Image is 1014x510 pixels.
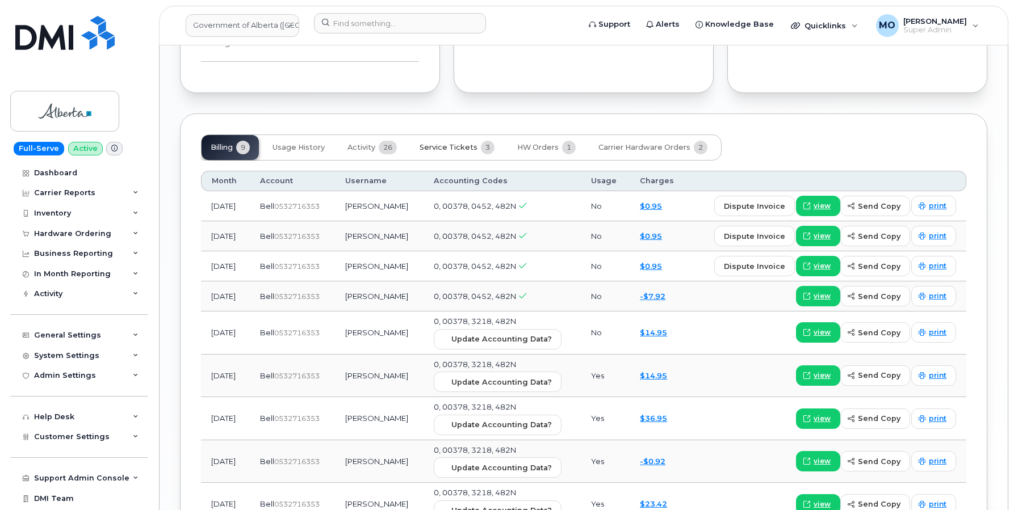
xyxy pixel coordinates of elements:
[796,256,840,276] a: view
[260,414,274,423] span: Bell
[783,14,866,37] div: Quicklinks
[581,13,638,36] a: Support
[273,143,325,152] span: Usage History
[424,171,581,191] th: Accounting Codes
[186,14,299,37] a: Government of Alberta (GOA)
[274,262,320,271] span: 0532716353
[705,19,774,30] span: Knowledge Base
[858,231,900,242] span: send copy
[840,286,910,306] button: send copy
[814,414,831,424] span: view
[724,201,785,212] span: dispute invoice
[796,286,840,306] a: view
[260,371,274,380] span: Bell
[630,171,688,191] th: Charges
[868,14,987,37] div: Muhammad Obaid
[840,196,910,216] button: send copy
[929,261,946,271] span: print
[434,329,562,349] button: Update Accounting Data?
[581,281,630,311] td: No
[434,317,516,326] span: 0, 00378, 3218, 482N
[796,196,840,216] a: view
[814,231,831,241] span: view
[814,370,831,381] span: view
[929,231,946,241] span: print
[335,355,424,398] td: [PERSON_NAME]
[581,191,630,221] td: No
[840,322,910,343] button: send copy
[929,499,946,509] span: print
[434,292,516,301] span: 0, 00378, 0452, 482N
[911,226,956,246] a: print
[796,322,840,343] a: view
[640,499,667,508] a: $23.42
[581,221,630,251] td: No
[929,201,946,211] span: print
[260,292,274,301] span: Bell
[335,191,424,221] td: [PERSON_NAME]
[688,13,782,36] a: Knowledge Base
[451,377,552,387] span: Update Accounting Data?
[274,372,320,380] span: 0532716353
[911,365,956,386] a: print
[260,231,274,241] span: Bell
[434,201,516,210] span: 0, 00378, 0452, 482N
[858,413,900,424] span: send copy
[796,451,840,471] a: view
[640,201,662,210] a: $0.95
[858,291,900,302] span: send copy
[929,370,946,381] span: print
[201,191,250,221] td: [DATE]
[250,171,335,191] th: Account
[274,414,320,423] span: 0532716353
[517,143,559,152] span: HW Orders
[814,261,831,271] span: view
[903,26,967,35] span: Super Admin
[434,445,516,454] span: 0, 00378, 3218, 482N
[796,365,840,386] a: view
[858,327,900,338] span: send copy
[274,328,320,337] span: 0532716353
[434,262,516,271] span: 0, 00378, 0452, 482N
[814,327,831,338] span: view
[814,201,831,211] span: view
[335,171,424,191] th: Username
[598,143,690,152] span: Carrier Hardware Orders
[434,231,516,241] span: 0, 00378, 0452, 482N
[581,397,630,440] td: Yes
[347,143,375,152] span: Activity
[911,196,956,216] a: print
[638,13,688,36] a: Alerts
[335,397,424,440] td: [PERSON_NAME]
[694,141,707,154] span: 2
[201,221,250,251] td: [DATE]
[640,231,662,241] a: $0.95
[201,440,250,483] td: [DATE]
[201,171,250,191] th: Month
[640,328,667,337] a: $14.95
[434,372,562,392] button: Update Accounting Data?
[274,500,320,508] span: 0532716353
[858,201,900,212] span: send copy
[840,408,910,429] button: send copy
[260,499,274,508] span: Bell
[451,334,552,344] span: Update Accounting Data?
[929,291,946,301] span: print
[814,499,831,509] span: view
[201,251,250,281] td: [DATE]
[911,256,956,276] a: print
[929,456,946,466] span: print
[714,196,795,216] button: dispute invoice
[581,355,630,398] td: Yes
[640,457,665,466] a: -$0.92
[274,232,320,241] span: 0532716353
[434,402,516,411] span: 0, 00378, 3218, 482N
[858,499,900,509] span: send copy
[814,456,831,466] span: view
[714,256,795,276] button: dispute invoice
[796,408,840,429] a: view
[260,457,274,466] span: Bell
[796,226,840,246] a: view
[481,141,495,154] span: 3
[260,328,274,337] span: Bell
